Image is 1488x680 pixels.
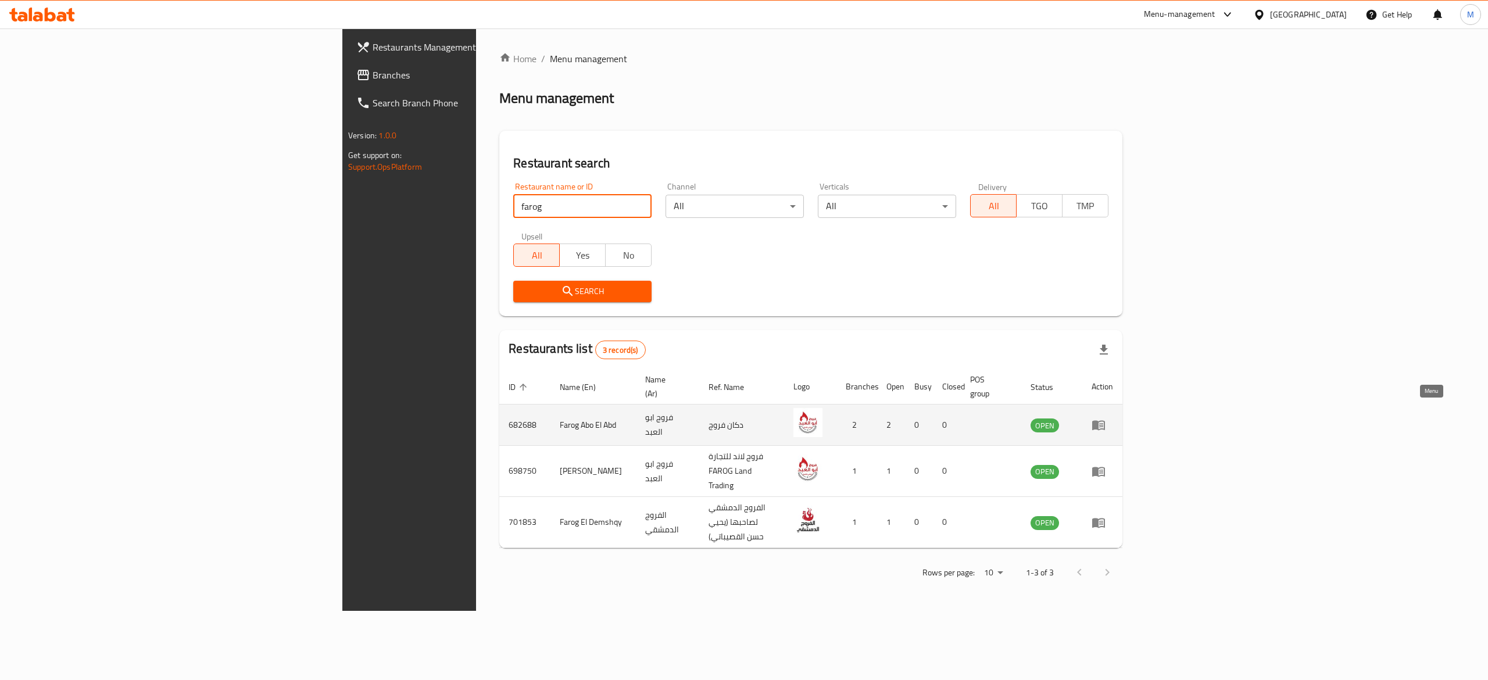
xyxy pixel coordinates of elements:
span: OPEN [1031,465,1059,478]
button: No [605,244,652,267]
h2: Restaurants list [509,340,645,359]
td: 2 [836,405,877,446]
span: Search Branch Phone [373,96,582,110]
button: Search [513,281,652,302]
label: Delivery [978,182,1007,191]
button: TGO [1016,194,1063,217]
td: 0 [933,446,961,497]
td: 2 [877,405,905,446]
div: Rows per page: [979,564,1007,582]
span: TMP [1067,198,1104,214]
a: Branches [347,61,591,89]
span: Search [523,284,642,299]
div: Menu-management [1144,8,1215,22]
th: Open [877,369,905,405]
div: All [666,195,804,218]
input: Search for restaurant name or ID.. [513,195,652,218]
span: Ref. Name [709,380,759,394]
span: Name (Ar) [645,373,685,400]
td: فروج لاند للتجارة FAROG Land Trading [699,446,784,497]
span: Status [1031,380,1068,394]
td: 0 [933,405,961,446]
span: All [518,247,555,264]
h2: Restaurant search [513,155,1108,172]
img: Farog Abo El Abd [793,408,822,437]
div: [GEOGRAPHIC_DATA] [1270,8,1347,21]
button: All [970,194,1017,217]
td: Farog Abo El Abd [550,405,636,446]
td: 1 [836,497,877,548]
a: Search Branch Phone [347,89,591,117]
td: Farog El Demshqy [550,497,636,548]
span: Version: [348,128,377,143]
div: All [818,195,956,218]
th: Logo [784,369,836,405]
span: Restaurants Management [373,40,582,54]
span: 3 record(s) [596,345,645,356]
button: All [513,244,560,267]
td: 1 [836,446,877,497]
span: Get support on: [348,148,402,163]
p: 1-3 of 3 [1026,566,1054,580]
table: enhanced table [499,369,1122,548]
span: OPEN [1031,419,1059,432]
td: 0 [933,497,961,548]
td: الفروج الدمشقي [636,497,699,548]
td: الفروج الدمشقي لصاحبها (يحيي حسن القصيباتي) [699,497,784,548]
span: Branches [373,68,582,82]
td: 1 [877,497,905,548]
td: فروج ابو العبد [636,446,699,497]
th: Action [1082,369,1122,405]
td: 0 [905,405,933,446]
div: Total records count [595,341,646,359]
a: Restaurants Management [347,33,591,61]
a: Support.OpsPlatform [348,159,422,174]
div: Menu [1092,516,1113,529]
td: دكان فروج [699,405,784,446]
div: Export file [1090,336,1118,364]
span: All [975,198,1012,214]
span: TGO [1021,198,1058,214]
td: 0 [905,497,933,548]
td: فروج ابو العبد [636,405,699,446]
span: Name (En) [560,380,611,394]
label: Upsell [521,232,543,240]
span: ID [509,380,531,394]
button: Yes [559,244,606,267]
span: POS group [970,373,1007,400]
div: OPEN [1031,465,1059,479]
span: M [1467,8,1474,21]
th: Branches [836,369,877,405]
td: 0 [905,446,933,497]
p: Rows per page: [922,566,975,580]
span: No [610,247,647,264]
button: TMP [1062,194,1108,217]
th: Closed [933,369,961,405]
img: Farog El Demshqy [793,506,822,535]
span: 1.0.0 [378,128,396,143]
span: OPEN [1031,516,1059,529]
th: Busy [905,369,933,405]
td: 1 [877,446,905,497]
span: Yes [564,247,601,264]
nav: breadcrumb [499,52,1122,66]
img: Farog Abu Al-Abd [793,454,822,484]
td: [PERSON_NAME] [550,446,636,497]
